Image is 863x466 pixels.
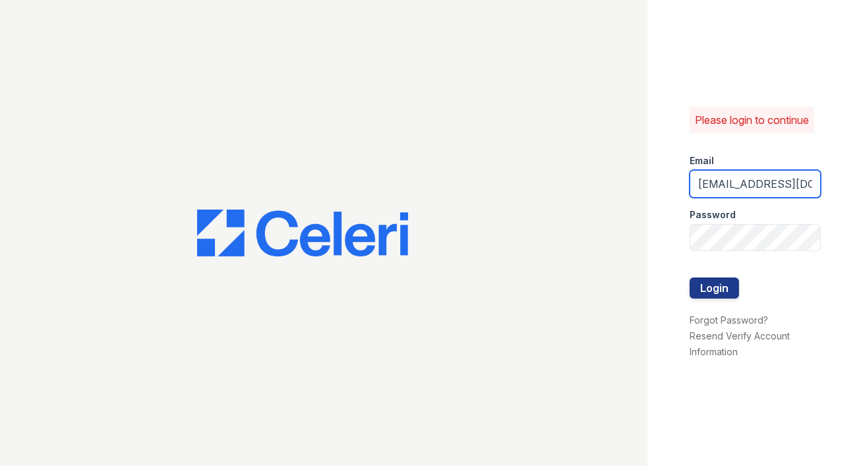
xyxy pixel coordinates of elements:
[690,330,790,357] a: Resend Verify Account Information
[197,210,408,257] img: CE_Logo_Blue-a8612792a0a2168367f1c8372b55b34899dd931a85d93a1a3d3e32e68fde9ad4.png
[690,277,739,299] button: Login
[690,154,714,167] label: Email
[695,112,809,128] p: Please login to continue
[690,208,736,221] label: Password
[690,314,768,326] a: Forgot Password?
